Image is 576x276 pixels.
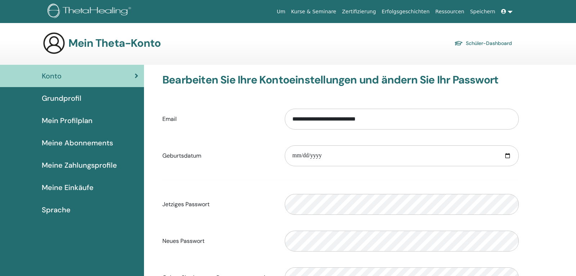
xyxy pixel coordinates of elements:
[42,204,71,215] span: Sprache
[42,71,62,81] span: Konto
[42,182,94,193] span: Meine Einkäufe
[379,5,432,18] a: Erfolgsgeschichten
[288,5,339,18] a: Kurse & Seminare
[454,40,463,46] img: graduation-cap.svg
[68,37,161,50] h3: Mein Theta-Konto
[42,115,93,126] span: Mein Profilplan
[157,149,279,163] label: Geburtsdatum
[42,93,81,104] span: Grundprofil
[42,32,66,55] img: generic-user-icon.jpg
[42,137,113,148] span: Meine Abonnements
[432,5,467,18] a: Ressourcen
[42,160,117,171] span: Meine Zahlungsprofile
[157,234,279,248] label: Neues Passwort
[467,5,498,18] a: Speichern
[162,73,519,86] h3: Bearbeiten Sie Ihre Kontoeinstellungen und ändern Sie Ihr Passwort
[157,112,279,126] label: Email
[48,4,134,20] img: logo.png
[274,5,288,18] a: Um
[339,5,379,18] a: Zertifizierung
[157,198,279,211] label: Jetziges Passwort
[454,38,512,48] a: Schüler-Dashboard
